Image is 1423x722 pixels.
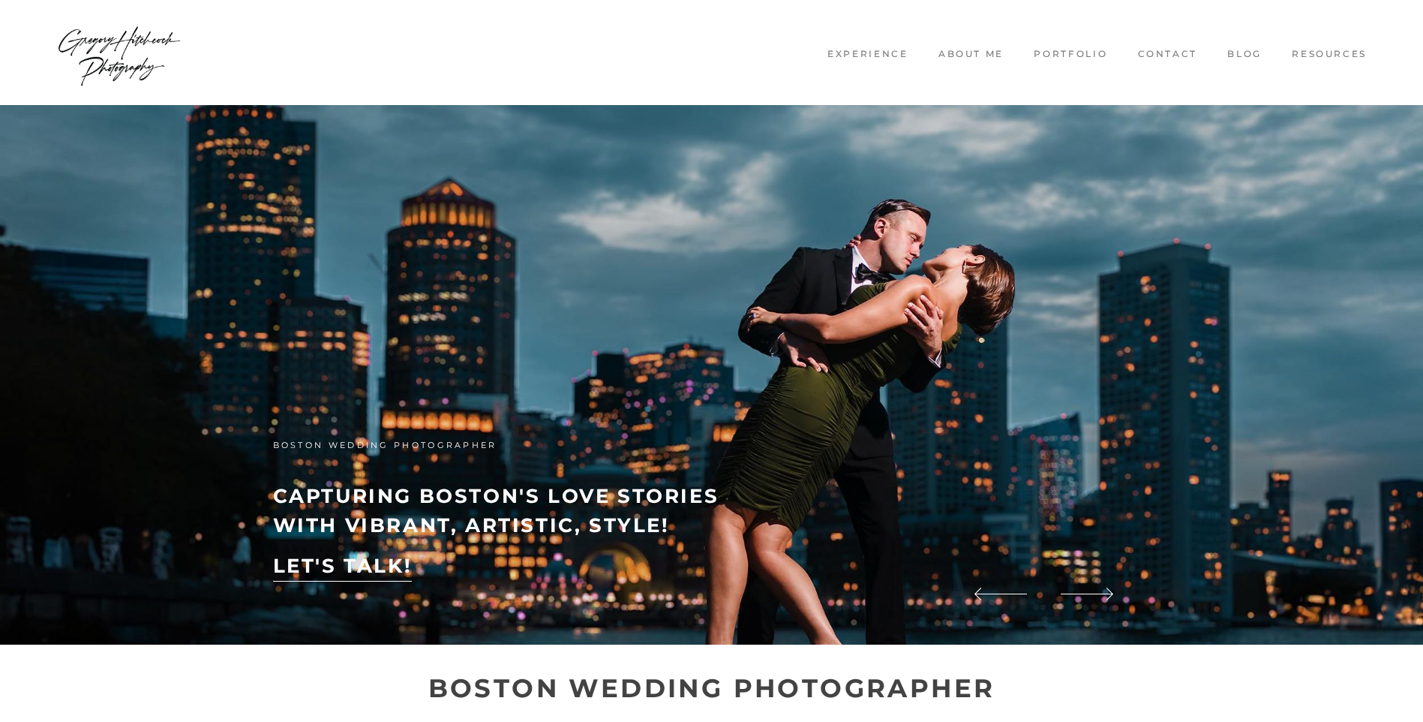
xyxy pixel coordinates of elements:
a: Experience [816,48,920,61]
a: Portfolio [1022,48,1118,61]
strong: with vibrant, artistic, style! [273,513,670,537]
strong: capturing boston's love stories [273,484,719,508]
img: Wedding Photographer Boston - Gregory Hitchcock Photography [56,8,182,98]
span: boston wedding photographer [273,440,497,450]
u: LET'S TALK! [273,552,413,582]
a: Blog [1216,48,1273,61]
a: LET'S TALK! [273,554,413,578]
strong: BOSTON WEDDING PHOTOGRAPHER [428,672,995,704]
a: Resources [1280,48,1378,61]
a: Contact [1126,48,1208,61]
a: About me [927,48,1015,61]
